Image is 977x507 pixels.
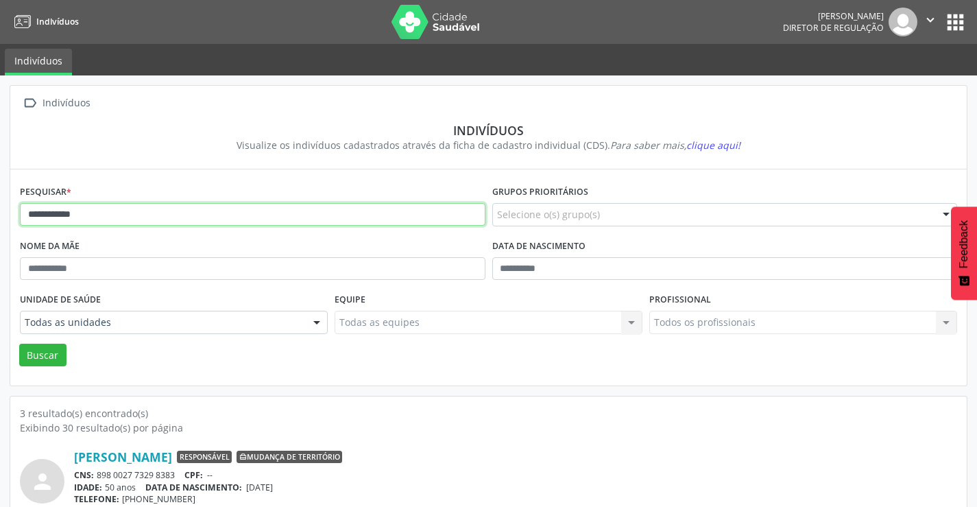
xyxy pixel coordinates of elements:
div: 3 resultado(s) encontrado(s) [20,406,957,421]
div: Exibindo 30 resultado(s) por página [20,421,957,435]
span: -- [207,469,213,481]
span: CPF: [184,469,203,481]
button: apps [943,10,967,34]
i:  [923,12,938,27]
i:  [20,93,40,113]
label: Profissional [649,290,711,311]
img: img [889,8,917,36]
span: Indivíduos [36,16,79,27]
a: [PERSON_NAME] [74,449,172,464]
a: Indivíduos [10,10,79,33]
span: Diretor de regulação [783,22,884,34]
label: Data de nascimento [492,236,586,257]
div: 50 anos [74,482,957,493]
div: Visualize os indivíduos cadastrados através da ficha de cadastro individual (CDS). [29,138,948,152]
span: Selecione o(s) grupo(s) [497,207,600,222]
label: Grupos prioritários [492,182,588,203]
div: 898 0027 7329 8383 [74,469,957,481]
span: Mudança de território [237,451,342,463]
span: Responsável [177,451,232,463]
span: [DATE] [246,482,273,493]
button:  [917,8,943,36]
div: Indivíduos [29,123,948,138]
i: Para saber mais, [610,139,740,152]
span: Feedback [958,220,970,268]
a: Indivíduos [5,49,72,75]
button: Buscar [19,344,67,367]
span: clique aqui! [686,139,740,152]
div: Indivíduos [40,93,93,113]
span: DATA DE NASCIMENTO: [145,482,242,493]
button: Feedback - Mostrar pesquisa [951,207,977,300]
div: [PHONE_NUMBER] [74,493,957,505]
i: person [30,469,55,494]
span: IDADE: [74,482,102,493]
a:  Indivíduos [20,93,93,113]
label: Equipe [335,290,365,311]
span: CNS: [74,469,94,481]
div: [PERSON_NAME] [783,10,884,22]
label: Pesquisar [20,182,71,203]
span: Todas as unidades [25,316,300,329]
span: TELEFONE: [74,493,119,505]
label: Unidade de saúde [20,290,101,311]
label: Nome da mãe [20,236,80,257]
